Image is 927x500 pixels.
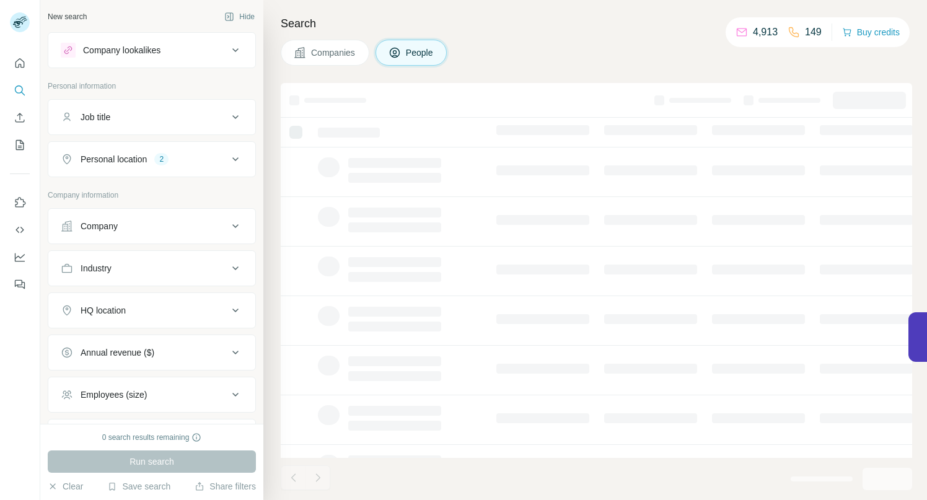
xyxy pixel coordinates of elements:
div: Personal location [81,153,147,165]
div: New search [48,11,87,22]
button: Dashboard [10,246,30,268]
button: Feedback [10,273,30,296]
p: 149 [805,25,822,40]
button: My lists [10,134,30,156]
button: HQ location [48,296,255,325]
button: Company lookalikes [48,35,255,65]
button: Save search [107,480,170,493]
button: Employees (size) [48,380,255,410]
button: Job title [48,102,255,132]
div: 0 search results remaining [102,432,202,443]
button: Hide [216,7,263,26]
span: Companies [311,46,356,59]
button: Enrich CSV [10,107,30,129]
button: Use Surfe on LinkedIn [10,191,30,214]
h4: Search [281,15,912,32]
div: HQ location [81,304,126,317]
div: 2 [154,154,169,165]
p: 4,913 [753,25,778,40]
button: Personal location2 [48,144,255,174]
p: Company information [48,190,256,201]
button: Use Surfe API [10,219,30,241]
button: Company [48,211,255,241]
span: People [406,46,434,59]
div: Industry [81,262,112,274]
div: Job title [81,111,110,123]
button: Quick start [10,52,30,74]
button: Annual revenue ($) [48,338,255,367]
div: Company [81,220,118,232]
div: Employees (size) [81,388,147,401]
p: Personal information [48,81,256,92]
button: Buy credits [842,24,900,41]
button: Clear [48,480,83,493]
button: Share filters [195,480,256,493]
div: Annual revenue ($) [81,346,154,359]
button: Technologies [48,422,255,452]
button: Search [10,79,30,102]
button: Industry [48,253,255,283]
div: Company lookalikes [83,44,160,56]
